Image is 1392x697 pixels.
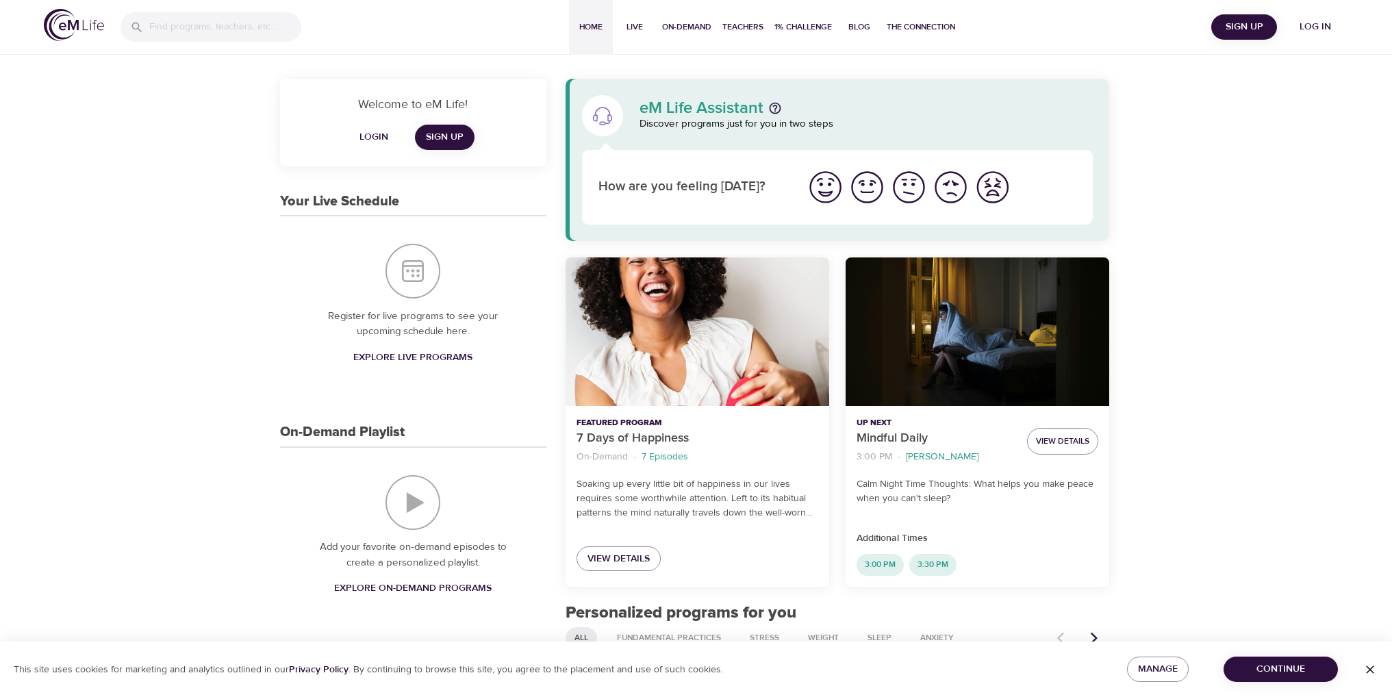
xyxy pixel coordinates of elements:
span: Explore Live Programs [353,349,472,366]
p: Calm Night Time Thoughts: What helps you make peace when you can't sleep? [857,477,1098,506]
img: eM Life Assistant [592,105,613,127]
p: Add your favorite on-demand episodes to create a personalized playlist. [307,540,519,570]
nav: breadcrumb [857,448,1016,466]
button: View Details [1027,428,1098,455]
span: The Connection [887,20,955,34]
div: Weight [799,627,848,649]
button: Login [352,125,396,150]
p: Register for live programs to see your upcoming schedule here. [307,309,519,340]
p: Welcome to eM Life! [296,95,530,114]
p: Mindful Daily [857,429,1016,448]
div: 3:00 PM [857,554,904,576]
span: Stress [742,632,787,644]
button: Continue [1224,657,1338,682]
button: Next items [1079,623,1109,653]
a: Privacy Policy [289,663,349,676]
img: On-Demand Playlist [385,475,440,530]
span: Home [574,20,607,34]
img: Your Live Schedule [385,244,440,299]
button: I'm feeling great [805,166,846,208]
p: Featured Program [577,417,818,429]
button: I'm feeling good [846,166,888,208]
span: 3:30 PM [909,559,957,570]
span: View Details [587,550,650,568]
span: Weight [800,632,847,644]
span: Blog [843,20,876,34]
span: Explore On-Demand Programs [334,580,492,597]
span: Log in [1288,18,1343,36]
span: Fundamental Practices [609,632,729,644]
span: Login [357,129,390,146]
a: View Details [577,546,661,572]
img: bad [932,168,970,206]
p: eM Life Assistant [640,100,763,116]
p: Up Next [857,417,1016,429]
span: Sign Up [1217,18,1271,36]
img: worst [974,168,1011,206]
button: I'm feeling worst [972,166,1013,208]
div: All [566,627,597,649]
a: Explore Live Programs [348,345,478,370]
span: Sign Up [426,129,464,146]
span: Manage [1138,661,1178,678]
p: Soaking up every little bit of happiness in our lives requires some worthwhile attention. Left to... [577,477,818,520]
a: Sign Up [415,125,474,150]
li: · [898,448,900,466]
img: ok [890,168,928,206]
button: Sign Up [1211,14,1277,40]
p: [PERSON_NAME] [906,450,978,464]
p: 7 Days of Happiness [577,429,818,448]
button: Mindful Daily [846,257,1109,406]
input: Find programs, teachers, etc... [149,12,301,42]
div: Sleep [859,627,900,649]
span: Continue [1235,661,1327,678]
nav: breadcrumb [577,448,818,466]
button: Log in [1282,14,1348,40]
span: 3:00 PM [857,559,904,570]
p: 3:00 PM [857,450,892,464]
p: 7 Episodes [642,450,688,464]
button: I'm feeling bad [930,166,972,208]
h3: Your Live Schedule [280,194,399,210]
button: Manage [1127,657,1189,682]
img: great [807,168,844,206]
button: I'm feeling ok [888,166,930,208]
p: Additional Times [857,531,1098,546]
div: Stress [741,627,788,649]
div: 3:30 PM [909,554,957,576]
span: View Details [1036,434,1089,448]
li: · [633,448,636,466]
span: 1% Challenge [774,20,832,34]
span: Sleep [859,632,900,644]
h2: Personalized programs for you [566,603,1110,623]
span: All [566,632,596,644]
p: Discover programs just for you in two steps [640,116,1093,132]
a: Explore On-Demand Programs [329,576,497,601]
button: 7 Days of Happiness [566,257,829,406]
p: On-Demand [577,450,628,464]
span: Live [618,20,651,34]
span: Teachers [722,20,763,34]
div: Anxiety [911,627,963,649]
img: logo [44,9,104,41]
span: Anxiety [912,632,962,644]
p: How are you feeling [DATE]? [598,177,788,197]
div: Fundamental Practices [608,627,730,649]
img: good [848,168,886,206]
span: On-Demand [662,20,711,34]
h3: On-Demand Playlist [280,424,405,440]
